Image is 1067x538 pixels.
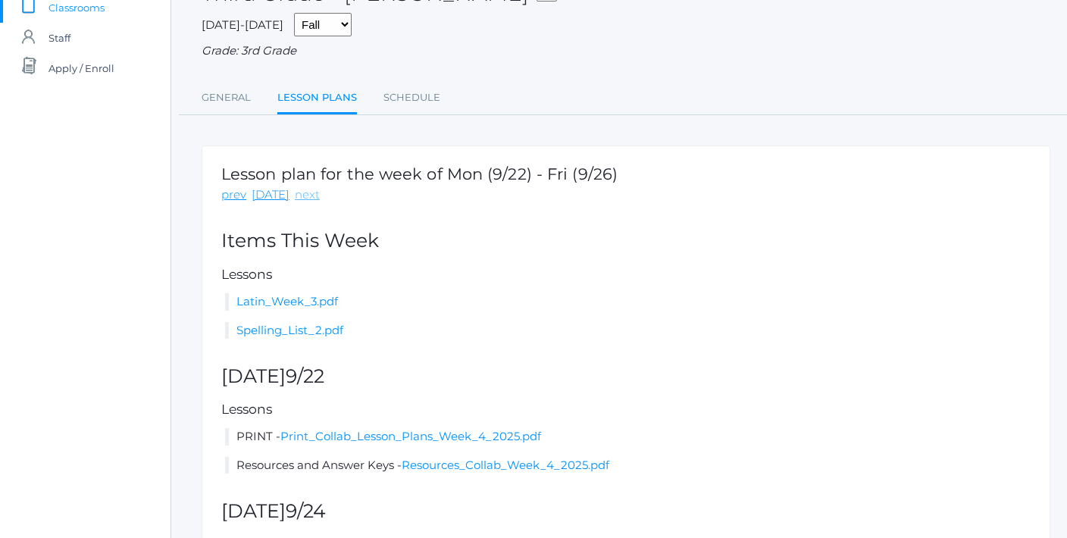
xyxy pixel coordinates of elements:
[221,165,618,183] h1: Lesson plan for the week of Mon (9/22) - Fri (9/26)
[236,294,338,308] a: Latin_Week_3.pdf
[225,457,1031,474] li: Resources and Answer Keys -
[402,458,609,472] a: Resources_Collab_Week_4_2025.pdf
[221,402,1031,417] h5: Lessons
[221,501,1031,522] h2: [DATE]
[202,83,251,113] a: General
[48,23,70,53] span: Staff
[295,186,320,204] a: next
[221,186,246,204] a: prev
[277,83,357,115] a: Lesson Plans
[221,267,1031,282] h5: Lessons
[202,42,1050,60] div: Grade: 3rd Grade
[221,366,1031,387] h2: [DATE]
[236,323,343,337] a: Spelling_List_2.pdf
[286,499,326,522] span: 9/24
[286,364,324,387] span: 9/22
[225,428,1031,446] li: PRINT -
[252,186,289,204] a: [DATE]
[383,83,440,113] a: Schedule
[280,429,541,443] a: Print_Collab_Lesson_Plans_Week_4_2025.pdf
[202,17,283,32] span: [DATE]-[DATE]
[221,230,1031,252] h2: Items This Week
[48,53,114,83] span: Apply / Enroll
